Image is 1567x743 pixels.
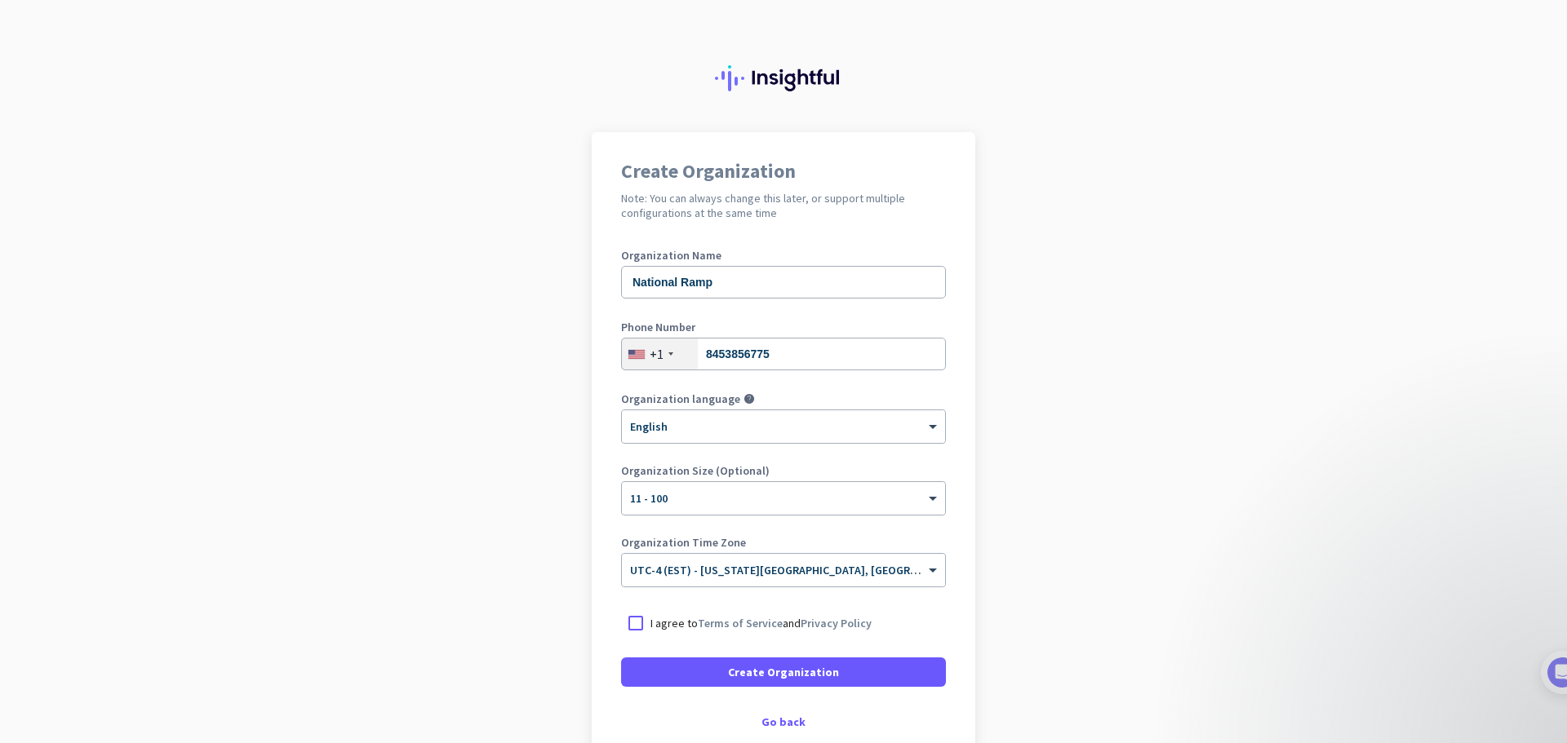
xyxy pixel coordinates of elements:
label: Organization Name [621,250,946,261]
p: I agree to and [650,615,872,631]
label: Phone Number [621,321,946,333]
iframe: Intercom notifications message [1232,389,1559,735]
span: Create Organization [728,664,839,680]
a: Privacy Policy [801,616,872,630]
i: help [744,393,755,405]
label: Organization language [621,393,740,405]
button: Create Organization [621,657,946,687]
a: Terms of Service [698,616,783,630]
label: Organization Size (Optional) [621,465,946,476]
label: Organization Time Zone [621,537,946,548]
h2: Note: You can always change this later, or support multiple configurations at the same time [621,191,946,220]
img: Insightful [715,65,852,91]
div: +1 [650,346,664,362]
div: Go back [621,716,946,728]
input: 201-555-0123 [621,338,946,370]
h1: Create Organization [621,161,946,181]
input: What is the name of your organization? [621,266,946,299]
